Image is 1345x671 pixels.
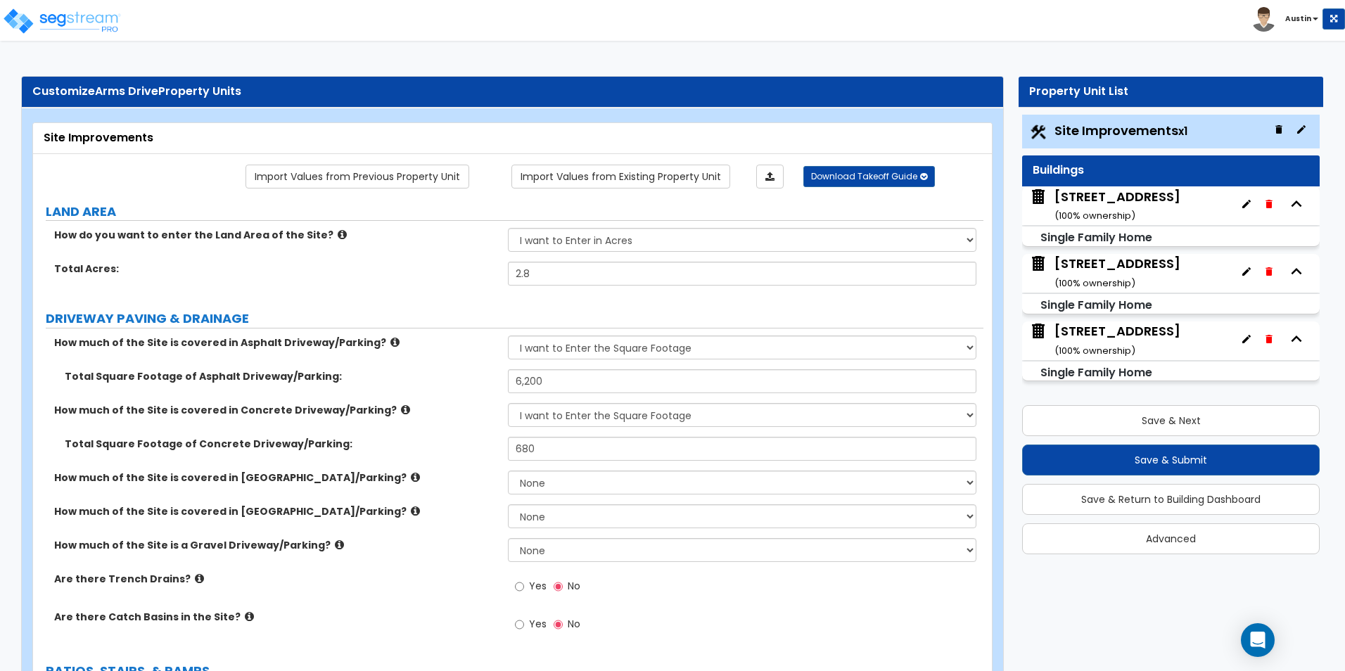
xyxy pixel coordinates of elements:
[54,403,497,417] label: How much of the Site is covered in Concrete Driveway/Parking?
[1054,188,1180,224] div: [STREET_ADDRESS]
[1054,276,1135,290] small: ( 100 % ownership)
[390,337,400,347] i: click for more info!
[44,130,981,146] div: Site Improvements
[1178,124,1187,139] small: x1
[54,471,497,485] label: How much of the Site is covered in [GEOGRAPHIC_DATA]/Parking?
[803,166,935,187] button: Download Takeoff Guide
[401,404,410,415] i: click for more info!
[54,228,497,242] label: How do you want to enter the Land Area of the Site?
[554,617,563,632] input: No
[1054,122,1187,139] span: Site Improvements
[95,83,158,99] span: Arms Drive
[32,84,993,100] div: Customize Property Units
[1054,322,1180,358] div: [STREET_ADDRESS]
[1040,364,1152,381] small: Single Family Home
[1033,162,1309,179] div: Buildings
[1029,188,1047,206] img: building.svg
[568,617,580,631] span: No
[811,170,917,182] span: Download Takeoff Guide
[335,539,344,550] i: click for more info!
[1029,322,1180,358] span: 682 Arms Drive
[1251,7,1276,32] img: avatar.png
[195,573,204,584] i: click for more info!
[1054,344,1135,357] small: ( 100 % ownership)
[54,335,497,350] label: How much of the Site is covered in Asphalt Driveway/Parking?
[1054,209,1135,222] small: ( 100 % ownership)
[1022,445,1320,475] button: Save & Submit
[1040,297,1152,313] small: Single Family Home
[1022,405,1320,436] button: Save & Next
[411,472,420,483] i: click for more info!
[245,611,254,622] i: click for more info!
[1022,523,1320,554] button: Advanced
[1029,255,1180,290] span: 681 Arms Drive
[54,572,497,586] label: Are there Trench Drains?
[46,203,983,221] label: LAND AREA
[1241,623,1275,657] div: Open Intercom Messenger
[1040,229,1152,245] small: Single Family Home
[65,437,497,451] label: Total Square Footage of Concrete Driveway/Parking:
[1029,84,1313,100] div: Property Unit List
[1029,322,1047,340] img: building.svg
[338,229,347,240] i: click for more info!
[554,579,563,594] input: No
[1029,188,1180,224] span: 680 Arms Drive
[1285,13,1311,24] b: Austin
[568,579,580,593] span: No
[54,504,497,518] label: How much of the Site is covered in [GEOGRAPHIC_DATA]/Parking?
[54,610,497,624] label: Are there Catch Basins in the Site?
[246,165,469,188] a: Import the dynamic attribute values from previous properties.
[1029,255,1047,273] img: building.svg
[529,617,547,631] span: Yes
[54,538,497,552] label: How much of the Site is a Gravel Driveway/Parking?
[511,165,730,188] a: Import the dynamic attribute values from existing properties.
[1029,123,1047,141] img: Construction.png
[1022,484,1320,515] button: Save & Return to Building Dashboard
[65,369,497,383] label: Total Square Footage of Asphalt Driveway/Parking:
[411,506,420,516] i: click for more info!
[2,7,122,35] img: logo_pro_r.png
[756,165,784,188] a: Import the dynamic attributes value through Excel sheet
[54,262,497,276] label: Total Acres:
[515,579,524,594] input: Yes
[515,617,524,632] input: Yes
[46,309,983,328] label: DRIVEWAY PAVING & DRAINAGE
[529,579,547,593] span: Yes
[1054,255,1180,290] div: [STREET_ADDRESS]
